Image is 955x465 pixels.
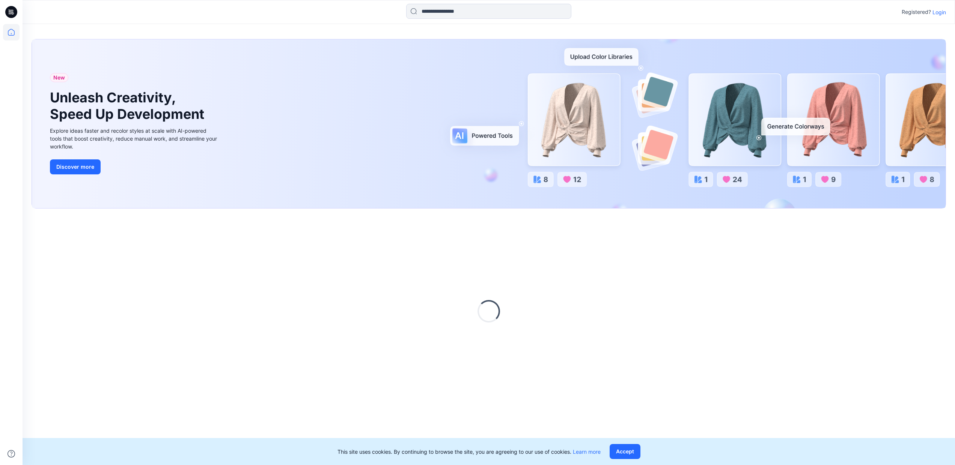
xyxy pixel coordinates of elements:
[50,127,219,150] div: Explore ideas faster and recolor styles at scale with AI-powered tools that boost creativity, red...
[50,159,101,174] button: Discover more
[902,7,931,16] p: Registered?
[50,159,219,174] a: Discover more
[337,448,601,456] p: This site uses cookies. By continuing to browse the site, you are agreeing to our use of cookies.
[50,90,208,122] h1: Unleash Creativity, Speed Up Development
[573,448,601,455] a: Learn more
[932,8,946,16] p: Login
[610,444,640,459] button: Accept
[53,73,65,82] span: New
